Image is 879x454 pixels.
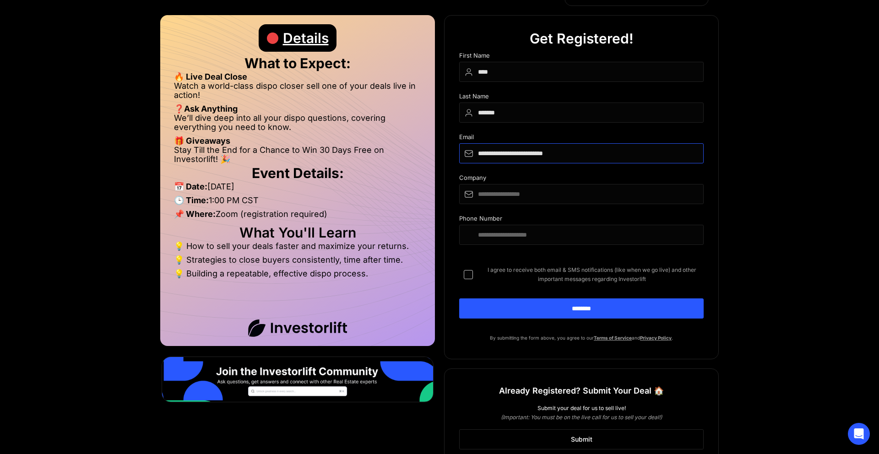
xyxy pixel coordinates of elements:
li: 💡 Building a repeatable, effective dispo process. [174,269,421,278]
strong: 📅 Date: [174,182,207,191]
li: We’ll dive deep into all your dispo questions, covering everything you need to know. [174,113,421,136]
strong: Event Details: [252,165,344,181]
strong: 🎁 Giveaways [174,136,230,146]
li: 1:00 PM CST [174,196,421,210]
div: Get Registered! [530,25,634,52]
a: Submit [459,429,704,449]
div: Submit your deal for us to sell live! [459,404,704,413]
h1: Already Registered? Submit Your Deal 🏠 [499,383,664,399]
div: Phone Number [459,215,704,225]
div: Details [283,24,329,52]
em: (Important: You must be on the live call for us to sell your deal!) [501,414,662,421]
form: DIspo Day Main Form [459,52,704,333]
div: Email [459,134,704,143]
strong: 🕒 Time: [174,195,209,205]
a: Privacy Policy [640,335,672,340]
div: Open Intercom Messenger [848,423,870,445]
strong: 📌 Where: [174,209,216,219]
strong: What to Expect: [244,55,351,71]
div: Last Name [459,93,704,103]
li: Stay Till the End for a Chance to Win 30 Days Free on Investorlift! 🎉 [174,146,421,164]
li: 💡 How to sell your deals faster and maximize your returns. [174,242,421,255]
li: [DATE] [174,182,421,196]
span: I agree to receive both email & SMS notifications (like when we go live) and other important mess... [480,265,704,284]
li: 💡 Strategies to close buyers consistently, time after time. [174,255,421,269]
a: Terms of Service [594,335,632,340]
strong: 🔥 Live Deal Close [174,72,247,81]
strong: ❓Ask Anything [174,104,238,113]
li: Zoom (registration required) [174,210,421,223]
li: Watch a world-class dispo closer sell one of your deals live in action! [174,81,421,104]
div: First Name [459,52,704,62]
h2: What You'll Learn [174,228,421,237]
div: Company [459,174,704,184]
p: By submitting the form above, you agree to our and . [459,333,704,342]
